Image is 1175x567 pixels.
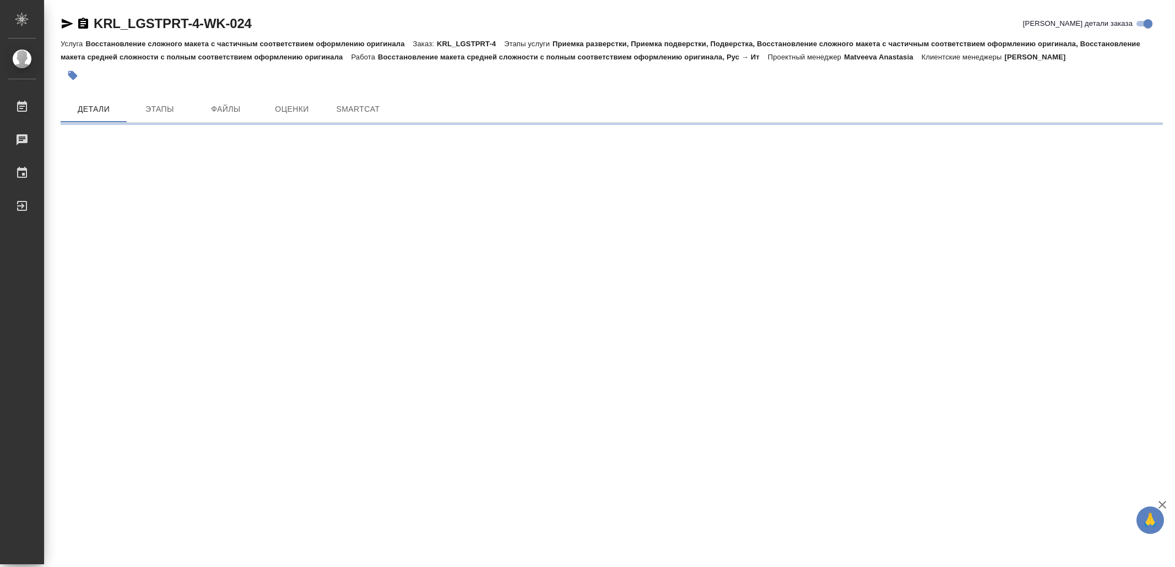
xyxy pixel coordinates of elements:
[61,63,85,88] button: Добавить тэг
[61,40,1140,61] p: Приемка разверстки, Приемка подверстки, Подверстка, Восстановление сложного макета с частичным со...
[378,53,768,61] p: Восстановление макета средней сложности с полным соответствием оформлению оригинала, Рус → Ит
[85,40,413,48] p: Восстановление сложного макета с частичным соответствием оформлению оригинала
[1023,18,1133,29] span: [PERSON_NAME] детали заказа
[504,40,553,48] p: Этапы услуги
[61,17,74,30] button: Скопировать ссылку для ЯМессенджера
[94,16,252,31] a: KRL_LGSTPRT-4-WK-024
[413,40,437,48] p: Заказ:
[1005,53,1074,61] p: [PERSON_NAME]
[199,102,252,116] span: Файлы
[266,102,318,116] span: Оценки
[768,53,844,61] p: Проектный менеджер
[1141,509,1160,532] span: 🙏
[1136,506,1164,534] button: 🙏
[77,17,90,30] button: Скопировать ссылку
[437,40,504,48] p: KRL_LGSTPRT-4
[844,53,922,61] p: Matveeva Anastasia
[351,53,378,61] p: Работа
[67,102,120,116] span: Детали
[133,102,186,116] span: Этапы
[61,40,85,48] p: Услуга
[332,102,385,116] span: SmartCat
[922,53,1005,61] p: Клиентские менеджеры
